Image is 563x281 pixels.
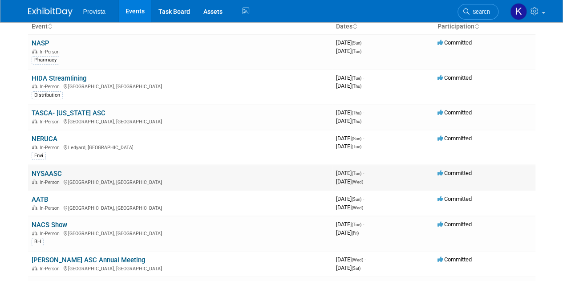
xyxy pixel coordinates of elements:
span: Committed [437,74,472,81]
div: [GEOGRAPHIC_DATA], [GEOGRAPHIC_DATA] [32,204,329,211]
span: [DATE] [336,135,364,142]
span: [DATE] [336,256,366,263]
span: Committed [437,221,472,228]
span: (Tue) [352,171,361,176]
span: (Thu) [352,84,361,89]
span: (Sat) [352,266,360,271]
span: (Tue) [352,49,361,54]
span: Committed [437,195,472,202]
span: - [365,256,366,263]
span: - [363,195,364,202]
span: (Thu) [352,119,361,124]
span: (Sun) [352,197,361,202]
span: (Tue) [352,222,361,227]
span: Committed [437,170,472,176]
div: Envi [32,152,46,160]
span: - [363,170,364,176]
th: Dates [332,19,434,34]
span: [DATE] [336,204,363,211]
div: [GEOGRAPHIC_DATA], [GEOGRAPHIC_DATA] [32,229,329,236]
span: [DATE] [336,178,363,185]
span: (Wed) [352,205,363,210]
div: [GEOGRAPHIC_DATA], [GEOGRAPHIC_DATA] [32,178,329,185]
span: [DATE] [336,48,361,54]
span: In-Person [40,231,62,236]
a: Sort by Event Name [48,23,52,30]
div: BH [32,238,44,246]
span: (Wed) [352,179,363,184]
span: - [363,135,364,142]
span: [DATE] [336,82,361,89]
span: - [363,109,364,116]
span: In-Person [40,119,62,125]
span: Committed [437,109,472,116]
span: Committed [437,39,472,46]
span: (Thu) [352,110,361,115]
span: [DATE] [336,143,361,150]
img: In-Person Event [32,205,37,210]
a: [PERSON_NAME] ASC Annual Meeting [32,256,145,264]
div: [GEOGRAPHIC_DATA], [GEOGRAPHIC_DATA] [32,118,329,125]
div: Ledyard, [GEOGRAPHIC_DATA] [32,143,329,151]
span: In-Person [40,145,62,151]
span: Committed [437,135,472,142]
th: Participation [434,19,535,34]
span: In-Person [40,84,62,90]
img: In-Person Event [32,49,37,53]
span: In-Person [40,266,62,272]
span: [DATE] [336,229,359,236]
span: Committed [437,256,472,263]
a: HIDA Streamlining [32,74,86,82]
span: [DATE] [336,195,364,202]
div: [GEOGRAPHIC_DATA], [GEOGRAPHIC_DATA] [32,265,329,272]
div: Distribution [32,91,63,99]
span: In-Person [40,205,62,211]
div: [GEOGRAPHIC_DATA], [GEOGRAPHIC_DATA] [32,82,329,90]
span: [DATE] [336,74,364,81]
span: Provista [83,8,106,15]
span: - [363,221,364,228]
img: In-Person Event [32,119,37,123]
a: NERUCA [32,135,57,143]
img: In-Person Event [32,266,37,270]
a: NACS Show [32,221,67,229]
img: In-Person Event [32,84,37,88]
a: Search [458,4,498,20]
span: (Wed) [352,257,363,262]
span: [DATE] [336,109,364,116]
a: NYSAASC [32,170,62,178]
span: - [363,39,364,46]
img: Kyle Walter [510,3,527,20]
th: Event [28,19,332,34]
span: (Tue) [352,76,361,81]
div: Pharmacy [32,56,59,64]
img: ExhibitDay [28,8,73,16]
span: In-Person [40,179,62,185]
img: In-Person Event [32,145,37,149]
a: Sort by Start Date [352,23,357,30]
span: (Sun) [352,41,361,45]
span: In-Person [40,49,62,55]
a: Sort by Participation Type [474,23,479,30]
span: [DATE] [336,221,364,228]
span: [DATE] [336,265,360,271]
a: NASP [32,39,49,47]
span: [DATE] [336,39,364,46]
a: AATB [32,195,48,204]
span: (Tue) [352,144,361,149]
img: In-Person Event [32,231,37,235]
span: - [363,74,364,81]
img: In-Person Event [32,179,37,184]
span: (Sun) [352,136,361,141]
span: [DATE] [336,118,361,124]
a: TASCA- [US_STATE] ASC [32,109,105,117]
span: (Fri) [352,231,359,236]
span: [DATE] [336,170,364,176]
span: Search [470,8,490,15]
